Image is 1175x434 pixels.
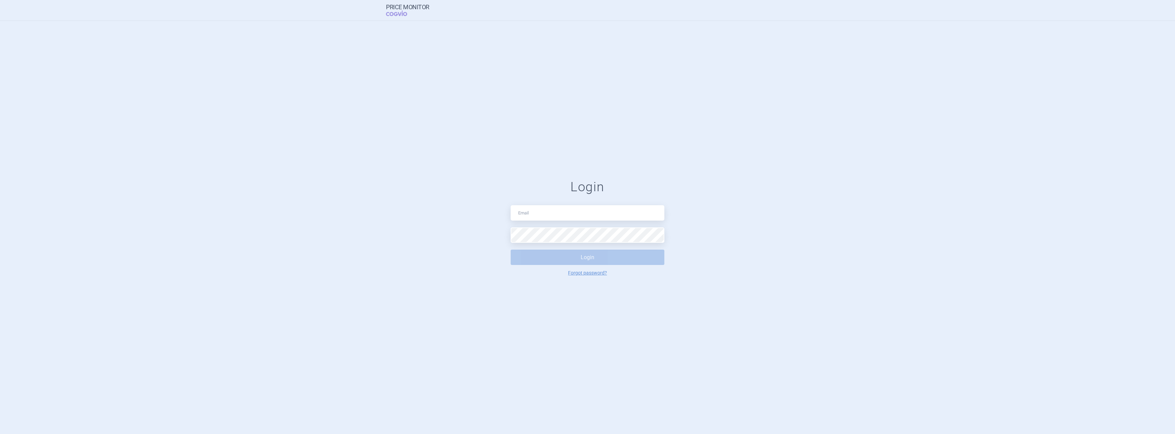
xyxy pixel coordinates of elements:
h1: Login [511,179,664,195]
input: Email [511,205,664,221]
button: Login [511,250,664,265]
strong: Price Monitor [386,4,429,11]
a: Price MonitorCOGVIO [386,4,429,17]
a: Forgot password? [568,270,607,275]
span: COGVIO [386,11,417,16]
